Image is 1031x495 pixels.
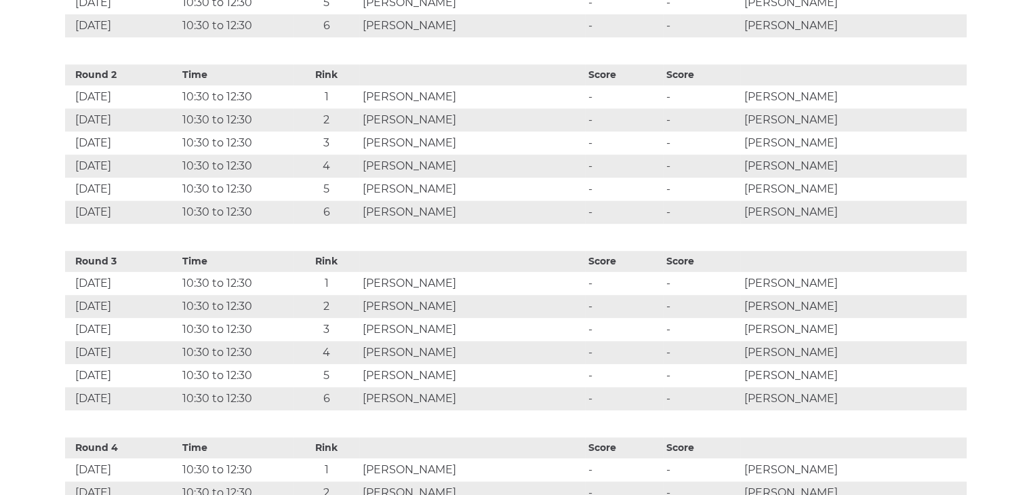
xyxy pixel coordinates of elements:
[359,155,585,178] td: [PERSON_NAME]
[740,318,966,341] td: [PERSON_NAME]
[65,14,180,37] td: [DATE]
[359,108,585,132] td: [PERSON_NAME]
[294,64,359,85] th: Rink
[179,155,294,178] td: 10:30 to 12:30
[740,272,966,295] td: [PERSON_NAME]
[585,108,663,132] td: -
[585,458,663,481] td: -
[663,108,741,132] td: -
[585,178,663,201] td: -
[179,387,294,410] td: 10:30 to 12:30
[294,201,359,224] td: 6
[740,387,966,410] td: [PERSON_NAME]
[585,387,663,410] td: -
[663,178,741,201] td: -
[65,437,180,458] th: Round 4
[663,364,741,387] td: -
[294,85,359,108] td: 1
[65,387,180,410] td: [DATE]
[179,85,294,108] td: 10:30 to 12:30
[65,108,180,132] td: [DATE]
[740,458,966,481] td: [PERSON_NAME]
[359,178,585,201] td: [PERSON_NAME]
[740,341,966,364] td: [PERSON_NAME]
[663,64,741,85] th: Score
[65,178,180,201] td: [DATE]
[585,318,663,341] td: -
[585,364,663,387] td: -
[65,341,180,364] td: [DATE]
[359,272,585,295] td: [PERSON_NAME]
[179,178,294,201] td: 10:30 to 12:30
[585,132,663,155] td: -
[663,132,741,155] td: -
[179,64,294,85] th: Time
[359,458,585,481] td: [PERSON_NAME]
[294,178,359,201] td: 5
[294,364,359,387] td: 5
[294,132,359,155] td: 3
[294,387,359,410] td: 6
[740,201,966,224] td: [PERSON_NAME]
[663,341,741,364] td: -
[294,251,359,272] th: Rink
[179,364,294,387] td: 10:30 to 12:30
[663,437,741,458] th: Score
[294,295,359,318] td: 2
[359,364,585,387] td: [PERSON_NAME]
[179,458,294,481] td: 10:30 to 12:30
[740,14,966,37] td: [PERSON_NAME]
[585,251,663,272] th: Score
[294,272,359,295] td: 1
[179,108,294,132] td: 10:30 to 12:30
[294,155,359,178] td: 4
[179,251,294,272] th: Time
[179,14,294,37] td: 10:30 to 12:30
[65,64,180,85] th: Round 2
[585,14,663,37] td: -
[585,437,663,458] th: Score
[359,295,585,318] td: [PERSON_NAME]
[740,295,966,318] td: [PERSON_NAME]
[663,155,741,178] td: -
[65,364,180,387] td: [DATE]
[179,201,294,224] td: 10:30 to 12:30
[179,295,294,318] td: 10:30 to 12:30
[740,132,966,155] td: [PERSON_NAME]
[585,272,663,295] td: -
[359,387,585,410] td: [PERSON_NAME]
[65,458,180,481] td: [DATE]
[740,108,966,132] td: [PERSON_NAME]
[663,85,741,108] td: -
[179,318,294,341] td: 10:30 to 12:30
[359,318,585,341] td: [PERSON_NAME]
[740,364,966,387] td: [PERSON_NAME]
[359,85,585,108] td: [PERSON_NAME]
[65,155,180,178] td: [DATE]
[65,318,180,341] td: [DATE]
[663,318,741,341] td: -
[585,85,663,108] td: -
[294,318,359,341] td: 3
[359,341,585,364] td: [PERSON_NAME]
[294,458,359,481] td: 1
[179,132,294,155] td: 10:30 to 12:30
[294,14,359,37] td: 6
[294,437,359,458] th: Rink
[179,437,294,458] th: Time
[65,251,180,272] th: Round 3
[294,108,359,132] td: 2
[359,132,585,155] td: [PERSON_NAME]
[294,341,359,364] td: 4
[740,178,966,201] td: [PERSON_NAME]
[65,272,180,295] td: [DATE]
[585,341,663,364] td: -
[65,201,180,224] td: [DATE]
[359,14,585,37] td: [PERSON_NAME]
[179,341,294,364] td: 10:30 to 12:30
[663,458,741,481] td: -
[585,64,663,85] th: Score
[740,85,966,108] td: [PERSON_NAME]
[663,272,741,295] td: -
[585,295,663,318] td: -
